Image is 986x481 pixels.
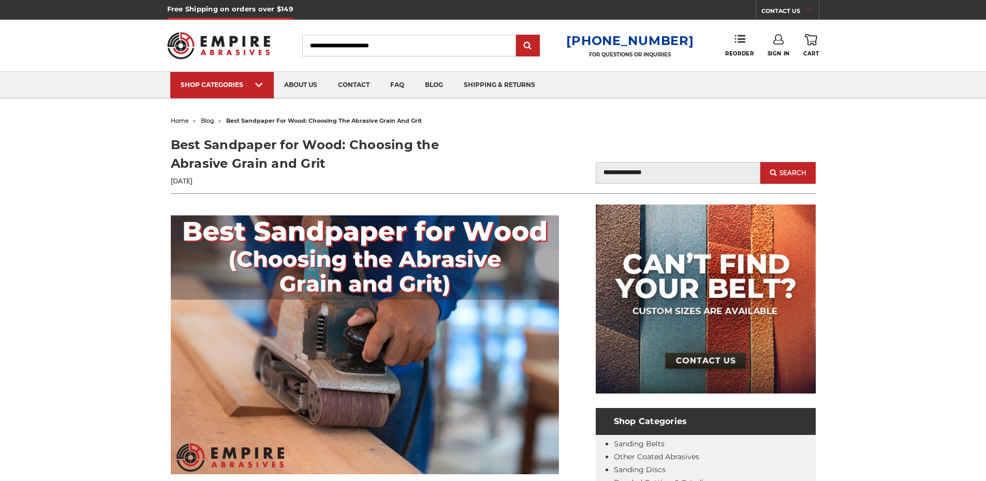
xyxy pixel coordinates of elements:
[171,117,189,124] a: home
[453,72,546,98] a: shipping & returns
[518,36,538,56] input: Submit
[596,205,816,393] img: promo banner for custom belts.
[614,439,665,448] a: Sanding Belts
[614,465,666,474] a: Sanding Discs
[380,72,415,98] a: faq
[328,72,380,98] a: contact
[201,117,214,124] a: blog
[167,25,271,66] img: Empire Abrasives
[725,34,754,56] a: Reorder
[274,72,328,98] a: about us
[171,215,559,474] img: Best Sandpaper for Wood: Choosing the Abrasive Grain and Grit - Blog header
[760,162,815,184] button: Search
[779,169,806,177] span: Search
[226,117,422,124] span: best sandpaper for wood: choosing the abrasive grain and grit
[614,452,699,461] a: Other Coated Abrasives
[566,51,694,58] p: FOR QUESTIONS OR INQUIRIES
[171,136,493,173] h1: Best Sandpaper for Wood: Choosing the Abrasive Grain and Grit
[566,33,694,48] a: [PHONE_NUMBER]
[803,50,819,57] span: Cart
[803,34,819,57] a: Cart
[181,81,263,89] div: SHOP CATEGORIES
[596,408,816,435] h4: Shop Categories
[761,5,819,20] a: CONTACT US
[415,72,453,98] a: blog
[171,177,493,186] p: [DATE]
[768,50,790,57] span: Sign In
[725,50,754,57] span: Reorder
